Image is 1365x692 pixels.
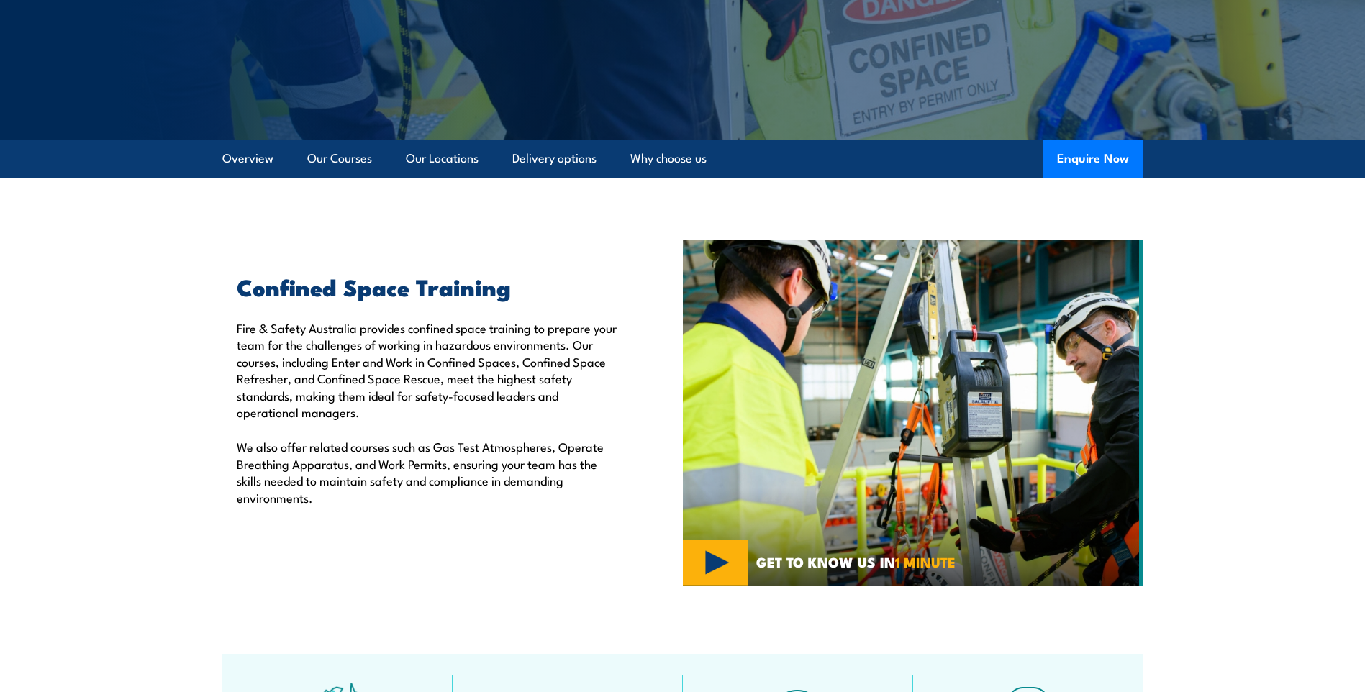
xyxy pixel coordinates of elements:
[895,551,956,572] strong: 1 MINUTE
[222,140,273,178] a: Overview
[237,276,617,296] h2: Confined Space Training
[756,555,956,568] span: GET TO KNOW US IN
[630,140,707,178] a: Why choose us
[307,140,372,178] a: Our Courses
[237,438,617,506] p: We also offer related courses such as Gas Test Atmospheres, Operate Breathing Apparatus, and Work...
[683,240,1143,586] img: Confined Space Courses Australia
[237,319,617,420] p: Fire & Safety Australia provides confined space training to prepare your team for the challenges ...
[512,140,597,178] a: Delivery options
[1043,140,1143,178] button: Enquire Now
[406,140,479,178] a: Our Locations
